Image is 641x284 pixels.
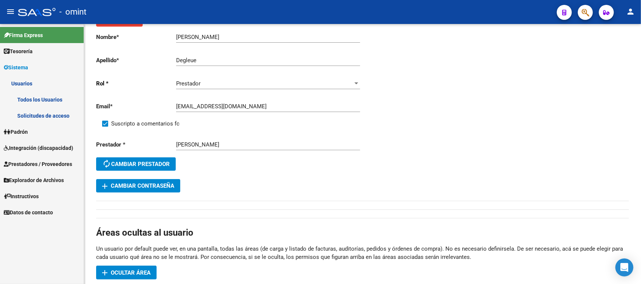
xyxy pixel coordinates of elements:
[102,161,170,167] span: Cambiar prestador
[615,259,633,277] div: Open Intercom Messenger
[96,33,176,41] p: Nombre
[96,245,629,261] p: Un usuario por default puede ver, en una pantalla, todas las áreas (de carga y listado de factura...
[96,56,176,64] p: Apellido
[111,269,151,276] span: Ocultar área
[96,157,176,171] button: Cambiar prestador
[96,79,176,88] p: Rol *
[176,80,201,87] span: Prestador
[100,268,109,277] mat-icon: add
[4,128,28,136] span: Padrón
[4,176,64,184] span: Explorador de Archivos
[4,208,53,217] span: Datos de contacto
[4,47,33,55] span: Tesorería
[4,144,73,152] span: Integración (discapacidad)
[4,160,72,168] span: Prestadores / Proveedores
[96,266,157,280] button: Ocultar área
[96,179,180,193] button: Cambiar Contraseña
[100,182,109,191] mat-icon: add
[4,192,39,200] span: Instructivos
[96,141,176,149] p: Prestador *
[102,159,111,168] mat-icon: autorenew
[4,31,43,39] span: Firma Express
[96,102,176,111] p: Email
[4,63,28,72] span: Sistema
[59,4,86,20] span: - omint
[111,119,179,128] span: Suscripto a comentarios fc
[96,227,629,239] h1: Áreas ocultas al usuario
[626,7,635,16] mat-icon: person
[6,7,15,16] mat-icon: menu
[102,182,174,189] span: Cambiar Contraseña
